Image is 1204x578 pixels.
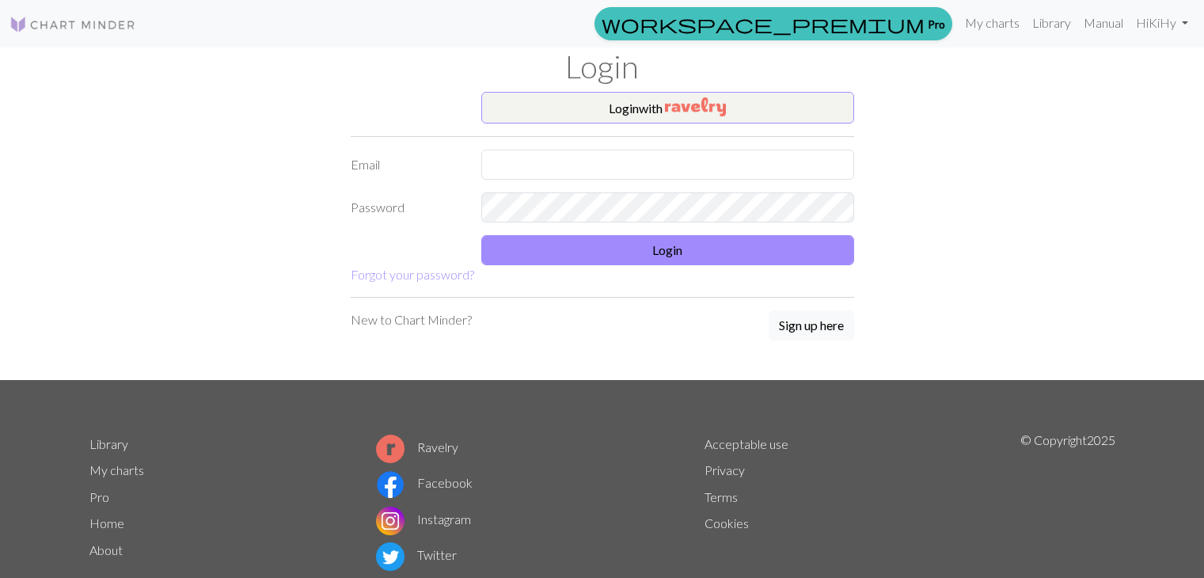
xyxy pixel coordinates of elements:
[89,462,144,477] a: My charts
[705,515,749,530] a: Cookies
[89,542,123,557] a: About
[1026,7,1077,39] a: Library
[705,462,745,477] a: Privacy
[376,470,404,499] img: Facebook logo
[341,150,472,180] label: Email
[351,267,474,282] a: Forgot your password?
[351,310,472,329] p: New to Chart Minder?
[769,310,854,340] button: Sign up here
[594,7,952,40] a: Pro
[769,310,854,342] a: Sign up here
[705,489,738,504] a: Terms
[1130,7,1195,39] a: HiKiHy
[89,489,109,504] a: Pro
[376,439,458,454] a: Ravelry
[665,97,726,116] img: Ravelry
[481,235,854,265] button: Login
[9,15,136,34] img: Logo
[376,547,457,562] a: Twitter
[376,511,471,527] a: Instagram
[376,435,404,463] img: Ravelry logo
[89,515,124,530] a: Home
[959,7,1026,39] a: My charts
[89,436,128,451] a: Library
[376,507,404,535] img: Instagram logo
[602,13,925,35] span: workspace_premium
[705,436,788,451] a: Acceptable use
[341,192,472,222] label: Password
[80,48,1125,86] h1: Login
[1077,7,1130,39] a: Manual
[376,542,404,571] img: Twitter logo
[1020,431,1115,575] p: © Copyright 2025
[376,475,473,490] a: Facebook
[481,92,854,124] button: Loginwith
